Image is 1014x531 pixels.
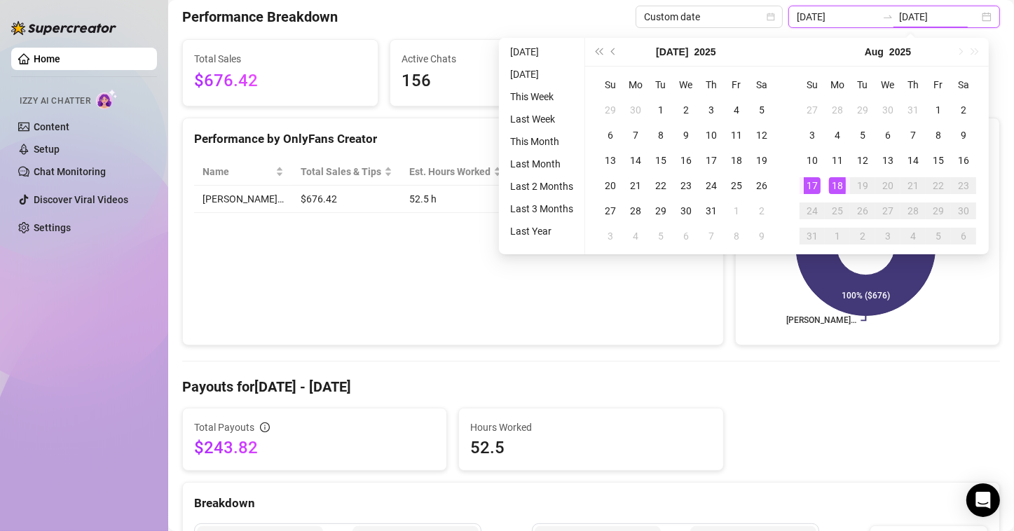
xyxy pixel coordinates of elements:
[875,148,900,173] td: 2025-08-13
[749,72,774,97] th: Sa
[470,420,711,435] span: Hours Worked
[854,127,871,144] div: 5
[829,177,846,194] div: 18
[905,177,921,194] div: 21
[648,97,673,123] td: 2025-07-01
[905,152,921,169] div: 14
[627,228,644,244] div: 4
[678,152,694,169] div: 16
[652,228,669,244] div: 5
[699,97,724,123] td: 2025-07-03
[673,97,699,123] td: 2025-07-02
[409,164,491,179] div: Est. Hours Worked
[652,127,669,144] div: 8
[800,72,825,97] th: Su
[899,9,979,25] input: End date
[749,223,774,249] td: 2025-08-09
[505,156,579,172] li: Last Month
[930,202,947,219] div: 29
[753,202,770,219] div: 2
[900,173,926,198] td: 2025-08-21
[602,228,619,244] div: 3
[800,223,825,249] td: 2025-08-31
[955,202,972,219] div: 30
[854,202,871,219] div: 26
[926,148,951,173] td: 2025-08-15
[800,173,825,198] td: 2025-08-17
[673,223,699,249] td: 2025-08-06
[900,123,926,148] td: 2025-08-07
[879,202,896,219] div: 27
[951,72,976,97] th: Sa
[728,177,745,194] div: 25
[753,127,770,144] div: 12
[728,228,745,244] div: 8
[951,148,976,173] td: 2025-08-16
[648,123,673,148] td: 2025-07-08
[652,102,669,118] div: 1
[749,97,774,123] td: 2025-07-05
[905,202,921,219] div: 28
[623,148,648,173] td: 2025-07-14
[825,173,850,198] td: 2025-08-18
[930,177,947,194] div: 22
[850,72,875,97] th: Tu
[879,127,896,144] div: 6
[749,173,774,198] td: 2025-07-26
[804,102,821,118] div: 27
[648,148,673,173] td: 2025-07-15
[966,483,1000,517] div: Open Intercom Messenger
[926,72,951,97] th: Fr
[694,38,716,66] button: Choose a year
[875,198,900,223] td: 2025-08-27
[678,127,694,144] div: 9
[623,97,648,123] td: 2025-06-30
[955,102,972,118] div: 2
[703,228,720,244] div: 7
[699,173,724,198] td: 2025-07-24
[786,316,856,326] text: [PERSON_NAME]…
[951,97,976,123] td: 2025-08-02
[804,177,821,194] div: 17
[724,148,749,173] td: 2025-07-18
[623,72,648,97] th: Mo
[194,494,988,513] div: Breakdown
[505,178,579,195] li: Last 2 Months
[879,152,896,169] div: 13
[34,144,60,155] a: Setup
[955,177,972,194] div: 23
[875,173,900,198] td: 2025-08-20
[598,97,623,123] td: 2025-06-29
[951,198,976,223] td: 2025-08-30
[900,148,926,173] td: 2025-08-14
[598,223,623,249] td: 2025-08-03
[825,223,850,249] td: 2025-09-01
[678,228,694,244] div: 6
[804,127,821,144] div: 3
[930,228,947,244] div: 5
[627,127,644,144] div: 7
[724,123,749,148] td: 2025-07-11
[749,123,774,148] td: 2025-07-12
[598,173,623,198] td: 2025-07-20
[602,152,619,169] div: 13
[728,102,745,118] div: 4
[505,88,579,105] li: This Week
[854,177,871,194] div: 19
[930,127,947,144] div: 8
[804,228,821,244] div: 31
[825,97,850,123] td: 2025-07-28
[203,164,273,179] span: Name
[875,223,900,249] td: 2025-09-03
[800,97,825,123] td: 2025-07-27
[875,97,900,123] td: 2025-07-30
[749,148,774,173] td: 2025-07-19
[703,102,720,118] div: 3
[505,133,579,150] li: This Month
[753,177,770,194] div: 26
[699,198,724,223] td: 2025-07-31
[875,123,900,148] td: 2025-08-06
[652,202,669,219] div: 29
[673,123,699,148] td: 2025-07-09
[854,152,871,169] div: 12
